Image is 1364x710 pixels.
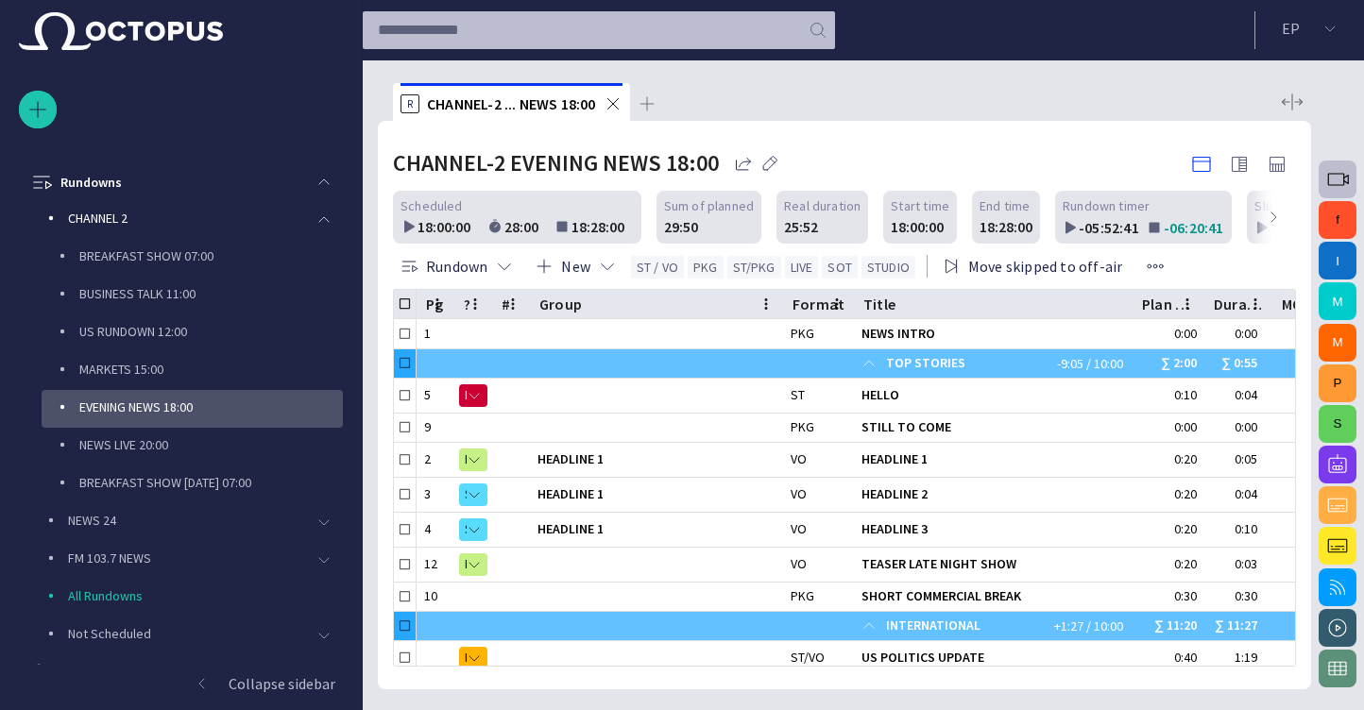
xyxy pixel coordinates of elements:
[631,256,684,279] button: ST / VO
[1319,242,1356,279] button: I
[791,520,807,538] div: VO
[935,249,1129,283] button: Move skipped to off-air
[1319,364,1356,402] button: P
[1235,520,1265,538] div: 0:10
[1235,555,1265,573] div: 0:03
[886,612,1045,640] span: INTERNATIONAL
[861,612,1045,640] div: INTERNATIONAL
[1142,295,1196,313] div: Plan dur
[459,478,487,512] button: S
[462,291,488,317] button: ? column menu
[424,450,447,468] div: 2
[1140,649,1197,667] div: 0:40
[459,548,487,582] button: R
[1282,17,1300,40] p: E P
[1140,612,1197,640] div: ∑ 11:20
[1235,485,1265,503] div: 0:04
[784,196,861,215] span: Real duration
[861,325,1125,343] span: NEWS INTRO
[1282,295,1312,313] div: MOS
[861,319,1125,348] div: NEWS INTRO
[528,249,623,283] button: New
[980,215,1032,238] div: 18:28:00
[537,319,776,348] div: undefined
[891,215,944,238] div: 18:00:00
[418,215,480,238] div: 18:00:00
[393,83,630,121] div: RCHANNEL-2 ... NEWS 18:00
[537,641,776,675] div: undefined
[861,256,915,279] button: STUDIO
[30,579,343,617] div: All Rundowns
[791,649,825,667] div: ST/VO
[1235,587,1265,605] div: 0:30
[1140,450,1197,468] div: 0:20
[1235,649,1265,667] div: 1:19
[1140,386,1197,404] div: 0:10
[424,520,447,538] div: 4
[500,291,526,317] button: # column menu
[537,478,776,512] div: HEADLINE 1
[1214,295,1264,313] div: Duration
[861,520,1125,538] span: HEADLINE 3
[791,485,807,503] div: VO
[861,414,1125,442] div: STILL TO COME
[459,379,487,413] button: N
[861,513,1125,547] div: HEADLINE 3
[465,485,467,504] span: S
[861,418,1125,436] span: STILL TO COME
[1140,520,1197,538] div: 0:20
[1235,418,1265,436] div: 0:00
[424,587,447,605] div: 10
[861,485,1125,503] span: HEADLINE 2
[19,12,223,50] img: Octopus News Room
[1215,612,1265,640] div: ∑ 11:27
[459,641,487,675] button: M
[42,390,343,428] div: EVENING NEWS 18:00
[824,291,850,317] button: Format column menu
[401,196,463,215] span: Scheduled
[1052,617,1125,635] span: +1:27 / 10:00
[539,295,582,313] div: Group
[19,665,343,702] button: Collapse sidebar
[229,672,335,695] p: Collapse sidebar
[79,397,343,416] p: EVENING NEWS 18:00
[1174,291,1201,317] button: Plan dur column menu
[980,196,1030,215] span: End time
[1221,349,1265,378] div: ∑ 0:55
[401,94,419,113] p: R
[791,325,814,343] div: PKG
[1140,587,1197,605] div: 0:30
[42,352,343,390] div: MARKETS 15:00
[42,277,343,314] div: BUSINESS TALK 11:00
[753,291,779,317] button: Group column menu
[537,379,776,413] div: undefined
[68,209,305,228] p: CHANNEL 2
[60,173,122,192] p: Rundowns
[861,641,1125,675] div: US POLITICS UPDATE
[791,386,805,404] div: ST
[79,360,343,379] p: MARKETS 15:00
[1063,196,1150,215] span: Rundown timer
[424,555,447,573] div: 12
[1140,325,1197,343] div: 0:00
[861,548,1125,582] div: TEASER LATE NIGHT SHOW
[1319,324,1356,362] button: M
[1235,450,1265,468] div: 0:05
[504,215,548,238] div: 28:00
[537,513,776,547] div: HEADLINE 1
[537,414,776,442] div: undefined
[42,239,343,277] div: BREAKFAST SHOW 07:00
[861,649,1125,667] span: US POLITICS UPDATE
[727,256,781,279] button: ST/PKG
[68,586,343,605] p: All Rundowns
[791,450,807,468] div: VO
[793,295,844,313] div: Format
[861,349,1048,378] div: TOP STORIES
[68,549,305,567] p: FM 103.7 NEWS
[861,379,1125,413] div: HELLO
[1140,555,1197,573] div: 0:20
[465,520,467,539] span: S
[861,443,1125,477] div: HEADLINE 1
[465,450,467,469] span: R
[464,295,470,313] div: ?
